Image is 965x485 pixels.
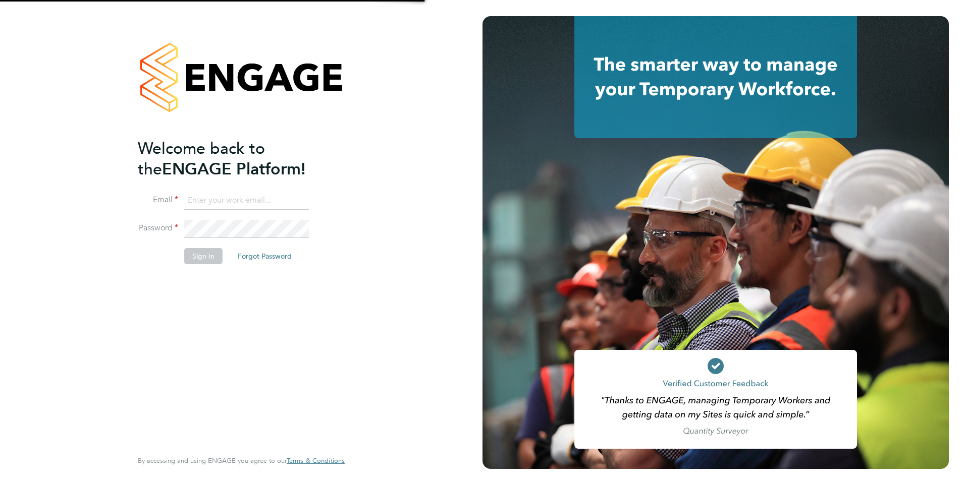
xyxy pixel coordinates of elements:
span: Welcome back to the [138,139,265,179]
label: Email [138,195,178,205]
h2: ENGAGE Platform! [138,138,335,179]
label: Password [138,223,178,233]
input: Enter your work email... [184,192,309,210]
button: Sign In [184,248,223,264]
button: Forgot Password [230,248,300,264]
a: Terms & Conditions [287,457,345,465]
span: By accessing and using ENGAGE you agree to our [138,456,345,465]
